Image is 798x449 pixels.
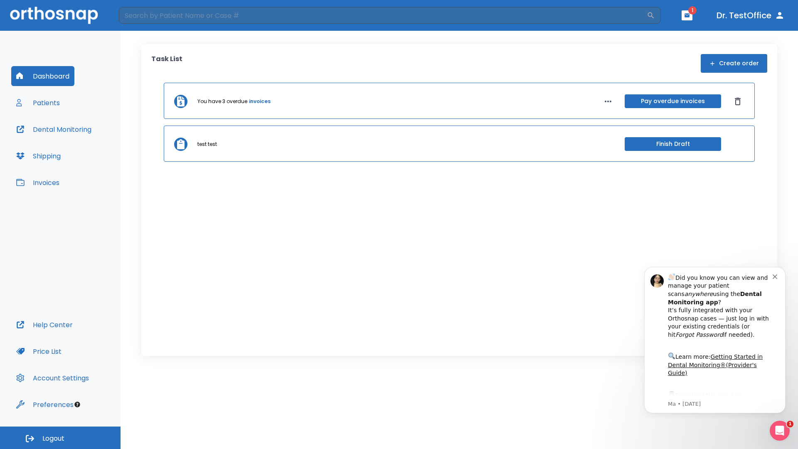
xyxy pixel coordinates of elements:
[11,368,94,388] button: Account Settings
[151,54,182,73] p: Task List
[11,66,74,86] button: Dashboard
[141,13,148,20] button: Dismiss notification
[713,8,788,23] button: Dr. TestOffice
[625,137,721,151] button: Finish Draft
[36,131,141,173] div: Download the app: | ​ Let us know if you need help getting started!
[119,7,647,24] input: Search by Patient Name or Case #
[197,141,217,148] p: test test
[11,315,78,335] button: Help Center
[11,173,64,192] button: Invoices
[36,133,110,148] a: App Store
[731,95,744,108] button: Dismiss
[701,54,767,73] button: Create order
[632,259,798,418] iframe: Intercom notifications message
[625,94,721,108] button: Pay overdue invoices
[10,7,98,24] img: Orthosnap
[787,421,793,427] span: 1
[197,98,247,105] p: You have 3 overdue
[11,146,66,166] button: Shipping
[11,119,96,139] button: Dental Monitoring
[688,6,697,15] span: 1
[74,401,81,408] div: Tooltip anchor
[249,98,271,105] a: invoices
[770,421,790,441] iframe: Intercom live chat
[11,395,79,414] button: Preferences
[11,341,66,361] button: Price List
[42,434,64,443] span: Logout
[11,93,65,113] button: Patients
[36,141,141,148] p: Message from Ma, sent 7w ago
